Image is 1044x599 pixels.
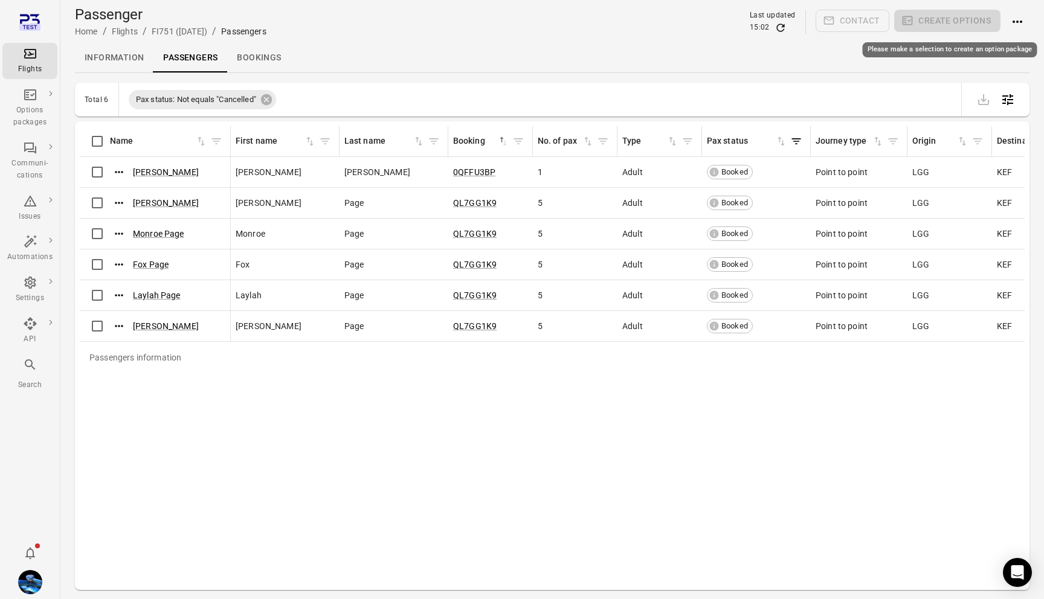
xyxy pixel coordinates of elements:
[75,43,1029,72] div: Local navigation
[221,25,266,37] div: Passengers
[622,135,678,148] span: Type
[538,135,594,148] span: No. of pax
[2,137,57,185] a: Communi-cations
[912,166,929,178] span: LGG
[997,320,1012,332] span: KEF
[110,286,128,304] button: Actions
[816,166,868,178] span: Point to point
[75,24,266,39] nav: Breadcrumbs
[344,197,364,209] span: Page
[7,211,53,223] div: Issues
[453,135,509,148] span: Booking
[344,135,425,148] div: Sort by last name in ascending order
[717,228,752,240] span: Booked
[816,228,868,240] span: Point to point
[750,10,796,22] div: Last updated
[996,88,1020,112] button: Open table configuration
[2,272,57,308] a: Settings
[453,167,495,177] a: 0QFFU3BP
[912,289,929,301] span: LGG
[816,289,868,301] span: Point to point
[816,258,868,271] span: Point to point
[75,43,153,72] a: Information
[75,27,98,36] a: Home
[622,228,643,240] span: Adult
[80,342,191,373] div: Passengers information
[816,197,868,209] span: Point to point
[717,258,752,271] span: Booked
[622,135,666,148] div: Type
[453,198,497,208] a: QL7GG1K9
[236,258,250,271] span: Fox
[18,541,42,565] button: Notifications
[750,22,770,34] div: 15:02
[997,258,1012,271] span: KEF
[912,197,929,209] span: LGG
[344,258,364,271] span: Page
[7,379,53,391] div: Search
[2,190,57,226] a: Issues
[707,135,787,148] span: Pax status
[344,320,364,332] span: Page
[207,132,225,150] button: Filter by name
[594,132,612,150] button: Filter by no. of pax
[133,198,199,208] a: [PERSON_NAME]
[453,229,497,239] a: QL7GG1K9
[622,258,643,271] span: Adult
[509,132,527,150] span: Filter by booking
[236,197,301,209] span: [PERSON_NAME]
[912,258,929,271] span: LGG
[316,132,334,150] span: Filter by first name
[103,24,107,39] li: /
[112,27,138,36] a: Flights
[816,10,890,34] span: Please make a selection to create communications
[129,90,276,109] div: Pax status: Not equals "Cancelled"
[2,354,57,394] button: Search
[717,197,752,209] span: Booked
[622,197,643,209] span: Adult
[344,135,425,148] span: Last name
[717,320,752,332] span: Booked
[538,135,582,148] div: No. of pax
[7,63,53,75] div: Flights
[7,333,53,345] div: API
[538,320,543,332] span: 5
[997,197,1012,209] span: KEF
[7,251,53,263] div: Automations
[110,225,128,243] button: Actions
[236,289,262,301] span: Laylah
[85,95,109,104] div: Total 6
[236,228,265,240] span: Monroe
[13,565,47,599] button: Daníel Benediktsson
[622,320,643,332] span: Adult
[236,135,316,148] span: First name
[7,292,53,304] div: Settings
[453,321,497,331] a: QL7GG1K9
[884,132,902,150] span: Filter by journey type
[622,135,678,148] div: Sort by type in ascending order
[538,166,543,178] span: 1
[997,166,1012,178] span: KEF
[133,290,181,300] a: Laylah Page
[912,320,929,332] span: LGG
[344,228,364,240] span: Page
[707,135,775,148] div: Pax status
[968,132,987,150] button: Filter by origin
[453,135,497,148] div: Booking
[816,135,884,148] span: Journey type
[997,135,1041,148] div: Destination
[622,289,643,301] span: Adult
[863,42,1037,57] div: Please make a selection to create an option package
[775,22,787,34] button: Refresh data
[133,321,199,331] a: [PERSON_NAME]
[152,27,207,36] a: FI751 ([DATE])
[787,132,805,150] button: Filter by pax status
[110,194,128,212] button: Actions
[143,24,147,39] li: /
[110,135,195,148] div: Name
[7,104,53,129] div: Options packages
[912,228,929,240] span: LGG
